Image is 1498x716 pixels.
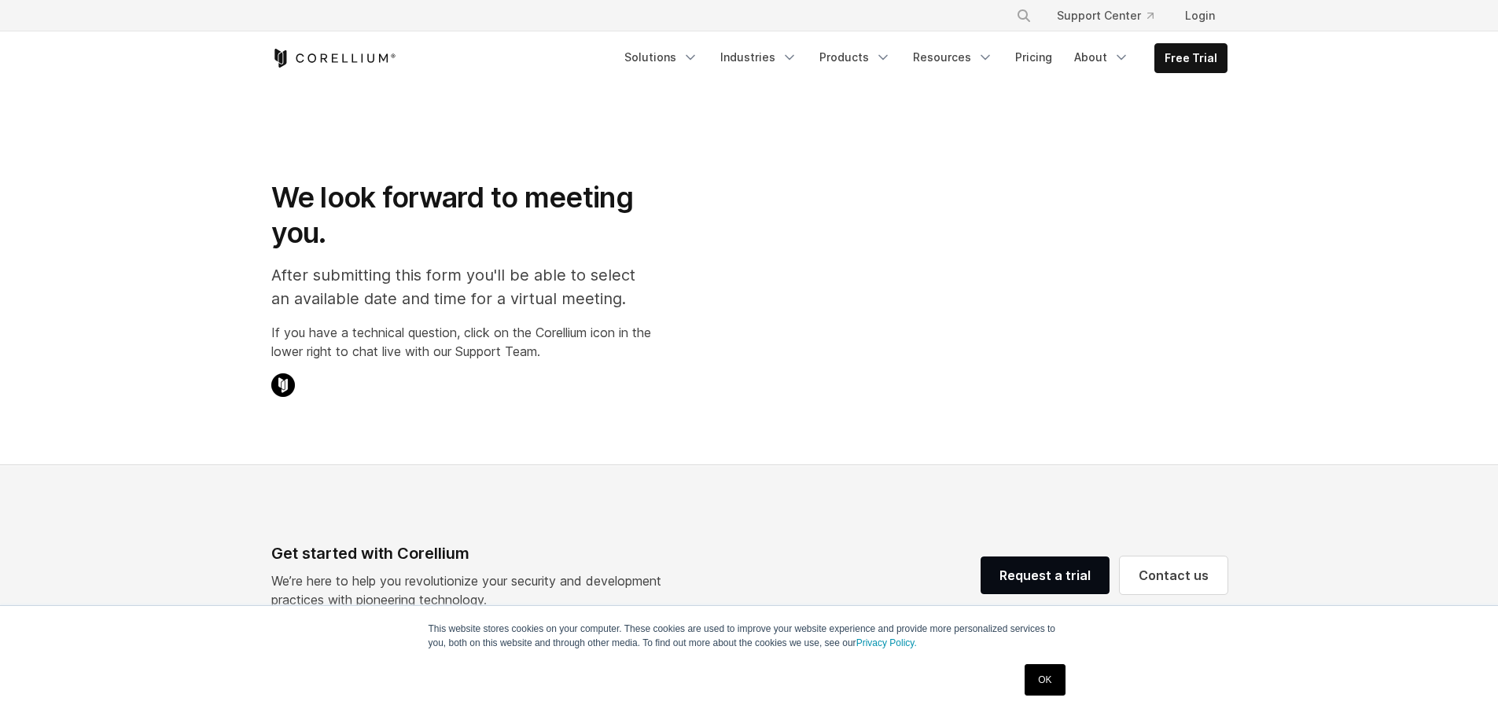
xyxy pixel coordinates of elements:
button: Search [1010,2,1038,30]
div: Navigation Menu [615,43,1227,73]
a: OK [1025,664,1065,696]
a: Resources [904,43,1003,72]
a: Support Center [1044,2,1166,30]
a: Login [1172,2,1227,30]
p: If you have a technical question, click on the Corellium icon in the lower right to chat live wit... [271,323,651,361]
a: Industries [711,43,807,72]
div: Get started with Corellium [271,542,674,565]
a: Solutions [615,43,708,72]
a: Request a trial [981,556,1110,594]
a: Corellium Home [271,49,396,68]
a: About [1065,43,1139,72]
a: Free Trial [1155,44,1227,72]
p: This website stores cookies on your computer. These cookies are used to improve your website expe... [429,622,1070,650]
div: Navigation Menu [997,2,1227,30]
a: Pricing [1006,43,1062,72]
a: Products [810,43,900,72]
a: Privacy Policy. [856,637,917,648]
p: We’re here to help you revolutionize your security and development practices with pioneering tech... [271,571,674,609]
img: Corellium Chat Icon [271,373,295,397]
p: After submitting this form you'll be able to select an available date and time for a virtual meet... [271,263,651,310]
h1: We look forward to meeting you. [271,180,651,251]
a: Contact us [1120,556,1227,594]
